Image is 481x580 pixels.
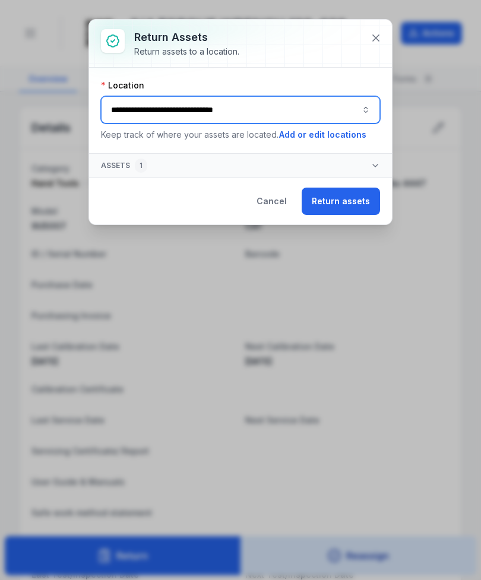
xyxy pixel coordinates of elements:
button: Add or edit locations [279,128,367,141]
div: Return assets to a location. [134,46,239,58]
label: Location [101,80,144,91]
h3: Return assets [134,29,239,46]
button: Assets1 [89,154,392,178]
button: Return assets [302,188,380,215]
div: 1 [135,159,147,173]
span: Assets [101,159,147,173]
button: Cancel [246,188,297,215]
p: Keep track of where your assets are located. [101,128,380,141]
